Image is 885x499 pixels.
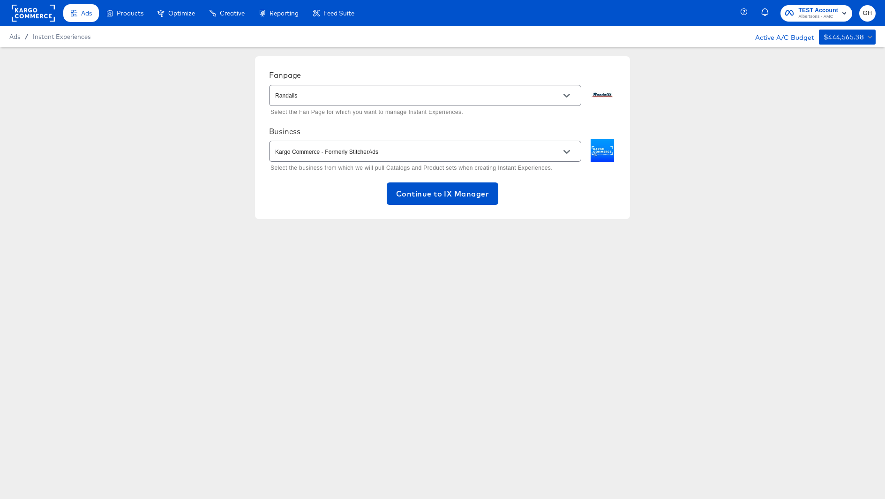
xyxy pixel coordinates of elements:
p: Select the business from which we will pull Catalogs and Product sets when creating Instant Exper... [270,164,575,173]
div: Active A/C Budget [745,30,814,44]
button: $444,565.38 [819,30,876,45]
button: Open [560,89,574,103]
input: Select a Fanpage for your Instant Experience [273,91,562,101]
span: Products [117,9,143,17]
a: Instant Experiences [33,33,90,40]
p: Select the Fan Page for which you want to manage Instant Experiences. [270,108,575,117]
span: Feed Suite [323,9,354,17]
div: $444,565.38 [824,31,864,43]
button: Continue to IX Manager [387,182,498,205]
span: / [20,33,33,40]
span: Reporting [270,9,299,17]
span: Continue to IX Manager [396,187,489,200]
div: Fanpage [269,70,616,80]
span: Albertsons - AMC [798,13,838,21]
button: Open [560,145,574,159]
span: TEST Account [798,6,838,15]
button: GH [859,5,876,22]
img: Kargo Commerce - Formerly StitcherAds [591,139,614,162]
span: Optimize [168,9,195,17]
span: Creative [220,9,245,17]
img: Randalls [591,83,614,106]
button: TEST AccountAlbertsons - AMC [780,5,852,22]
input: Select the business from which we will pull products. [273,146,562,157]
span: GH [863,8,872,19]
div: Business [269,127,616,136]
span: Ads [81,9,92,17]
span: Ads [9,33,20,40]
